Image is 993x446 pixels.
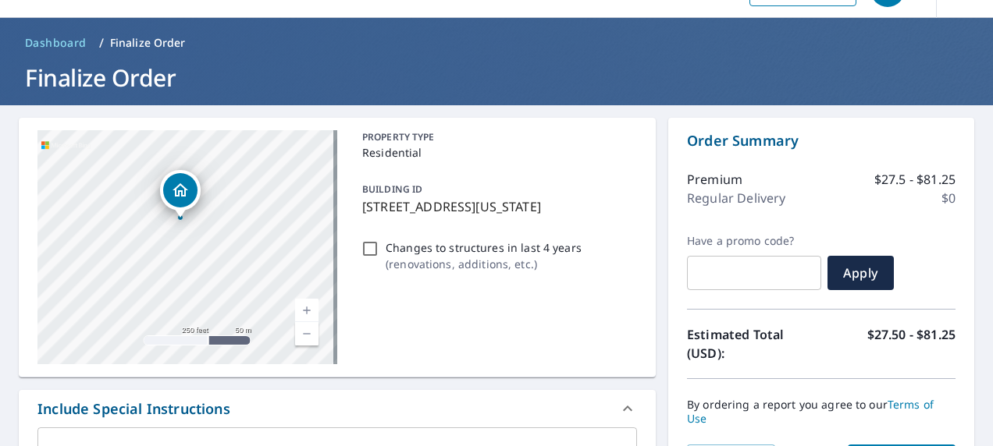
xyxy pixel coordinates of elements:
[687,397,934,426] a: Terms of Use
[362,182,422,196] p: BUILDING ID
[687,325,821,363] p: Estimated Total (USD):
[99,34,104,52] li: /
[295,322,319,345] a: Current Level 17, Zoom Out
[19,30,974,55] nav: breadcrumb
[687,130,956,151] p: Order Summary
[840,264,881,281] span: Apply
[362,197,631,216] p: [STREET_ADDRESS][US_STATE]
[687,170,742,189] p: Premium
[362,144,631,161] p: Residential
[827,256,894,290] button: Apply
[160,170,201,218] div: Dropped pin, building 1, Residential property, 33 Polo Dr Colorado Springs, CO 80906
[386,239,582,256] p: Changes to structures in last 4 years
[110,35,186,51] p: Finalize Order
[19,30,93,55] a: Dashboard
[19,62,974,94] h1: Finalize Order
[687,234,821,248] label: Have a promo code?
[25,35,87,51] span: Dashboard
[874,170,956,189] p: $27.5 - $81.25
[687,189,785,207] p: Regular Delivery
[687,398,956,426] p: By ordering a report you agree to our
[295,299,319,322] a: Current Level 17, Zoom In
[386,256,582,272] p: ( renovations, additions, etc. )
[37,398,230,419] div: Include Special Instructions
[867,325,956,363] p: $27.50 - $81.25
[19,390,656,427] div: Include Special Instructions
[941,189,956,207] p: $0
[362,130,631,144] p: PROPERTY TYPE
